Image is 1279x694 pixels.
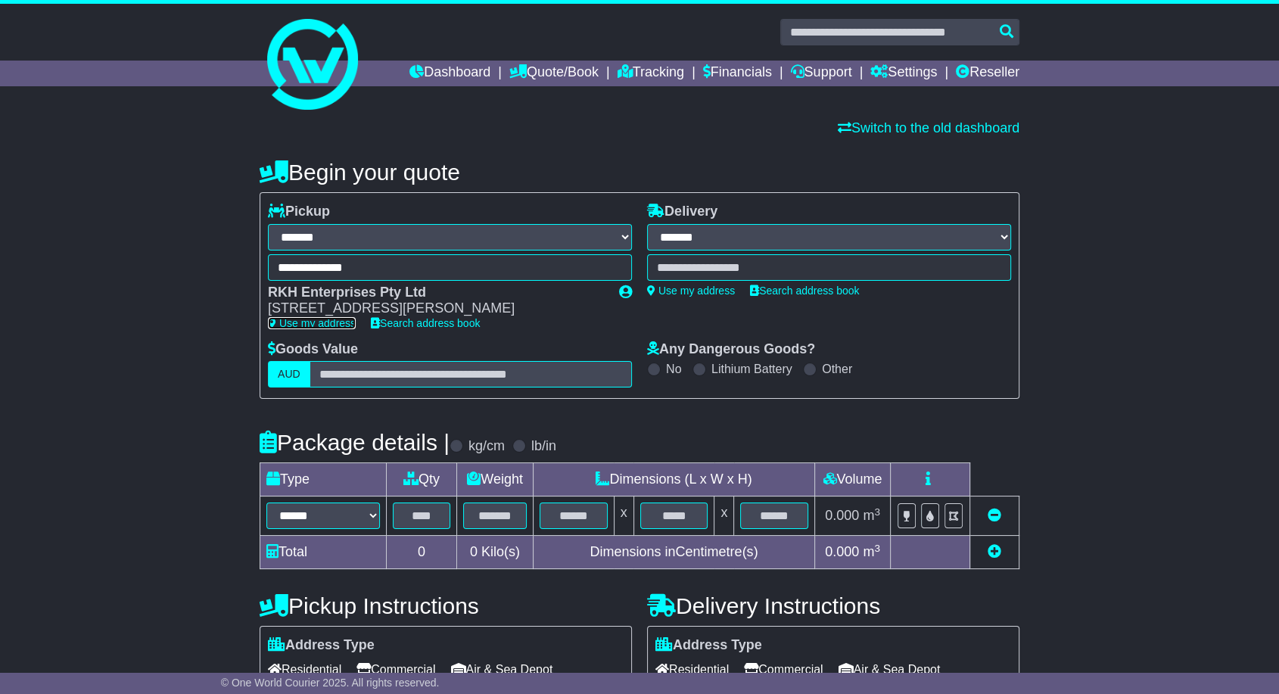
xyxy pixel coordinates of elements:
td: Dimensions in Centimetre(s) [533,536,814,569]
label: Address Type [655,637,762,654]
label: Lithium Battery [711,362,792,376]
a: Remove this item [988,508,1001,523]
label: AUD [268,361,310,387]
td: Total [260,536,387,569]
td: x [714,496,734,536]
label: Goods Value [268,341,358,358]
span: Commercial [744,658,823,681]
label: Pickup [268,204,330,220]
td: Weight [457,463,534,496]
label: Address Type [268,637,375,654]
a: Use my address [647,285,735,297]
span: m [863,544,880,559]
label: Other [822,362,852,376]
td: Kilo(s) [457,536,534,569]
label: No [666,362,681,376]
td: Dimensions (L x W x H) [533,463,814,496]
h4: Pickup Instructions [260,593,632,618]
td: Type [260,463,387,496]
a: Tracking [618,61,684,86]
span: © One World Courier 2025. All rights reserved. [221,677,440,689]
td: Volume [814,463,890,496]
label: Any Dangerous Goods? [647,341,815,358]
h4: Begin your quote [260,160,1019,185]
h4: Package details | [260,430,450,455]
td: 0 [387,536,457,569]
td: Qty [387,463,457,496]
h4: Delivery Instructions [647,593,1019,618]
a: Dashboard [409,61,490,86]
span: m [863,508,880,523]
span: Residential [268,658,341,681]
span: Air & Sea Depot [839,658,941,681]
label: Delivery [647,204,717,220]
a: Switch to the old dashboard [838,120,1019,135]
a: Financials [703,61,772,86]
label: lb/in [531,438,556,455]
a: Search address book [750,285,859,297]
a: Settings [870,61,937,86]
a: Add new item [988,544,1001,559]
span: 0 [470,544,478,559]
a: Reseller [956,61,1019,86]
sup: 3 [874,506,880,518]
td: x [614,496,633,536]
span: 0.000 [825,544,859,559]
span: Air & Sea Depot [451,658,553,681]
a: Search address book [371,317,480,329]
a: Quote/Book [509,61,599,86]
span: 0.000 [825,508,859,523]
label: kg/cm [468,438,505,455]
div: [STREET_ADDRESS][PERSON_NAME] [268,300,604,317]
span: Commercial [356,658,435,681]
span: Residential [655,658,729,681]
a: Support [790,61,851,86]
div: RKH Enterprises Pty Ltd [268,285,604,301]
sup: 3 [874,543,880,554]
a: Use my address [268,317,356,329]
